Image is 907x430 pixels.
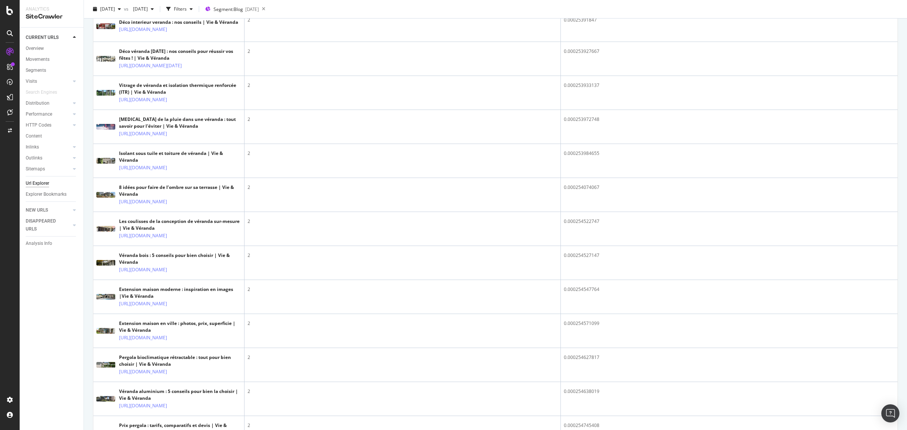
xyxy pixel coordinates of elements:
div: 2 [248,184,557,191]
a: [URL][DOMAIN_NAME] [119,334,167,342]
div: Analytics [26,6,77,12]
a: Content [26,132,78,140]
a: [URL][DOMAIN_NAME] [119,300,167,308]
img: main image [96,328,115,334]
div: 2 [248,252,557,259]
div: Extension maison moderne : inspiration en images |Vie & Véranda [119,286,241,300]
a: Movements [26,56,78,63]
div: 2 [248,286,557,293]
a: Explorer Bookmarks [26,190,78,198]
img: main image [96,90,115,96]
div: 0.000254745408 [564,422,895,429]
a: [URL][DOMAIN_NAME] [119,130,167,138]
div: 0.000253927667 [564,48,895,55]
a: DISAPPEARED URLS [26,217,71,233]
a: [URL][DOMAIN_NAME] [119,232,167,240]
a: Performance [26,110,71,118]
a: NEW URLS [26,206,71,214]
a: Outlinks [26,154,71,162]
div: Analysis Info [26,240,52,247]
img: main image [96,158,115,164]
div: Visits [26,77,37,85]
a: Sitemaps [26,165,71,173]
span: 2025 Sep. 7th [100,6,115,12]
div: NEW URLS [26,206,48,214]
div: [MEDICAL_DATA] de la pluie dans une véranda : tout savoir pour l'éviter | Vie & Véranda [119,116,241,130]
div: 2 [248,116,557,123]
a: [URL][DOMAIN_NAME] [119,26,167,33]
a: Overview [26,45,78,53]
div: 0.000254527147 [564,252,895,259]
div: 0.000253972748 [564,116,895,123]
a: Search Engines [26,88,65,96]
div: 0.000254638019 [564,388,895,395]
a: HTTP Codes [26,121,71,129]
img: main image [96,192,115,198]
button: Segment:Blog[DATE] [202,3,259,15]
div: Filters [174,6,187,12]
div: Performance [26,110,52,118]
div: 2 [248,388,557,395]
img: main image [96,362,115,368]
span: vs [124,6,130,12]
div: 2 [248,150,557,157]
img: main image [96,124,115,130]
div: Url Explorer [26,179,49,187]
button: [DATE] [90,3,124,15]
div: 8 idées pour faire de l’ombre sur sa terrasse | Vie & Véranda [119,184,241,198]
div: 2 [248,82,557,89]
a: [URL][DOMAIN_NAME] [119,96,167,104]
a: Url Explorer [26,179,78,187]
div: Outlinks [26,154,42,162]
div: Segments [26,67,46,74]
span: 2023 Nov. 22nd [130,6,148,12]
div: 0.00025391847 [564,17,895,23]
div: HTTP Codes [26,121,51,129]
a: [URL][DOMAIN_NAME][DATE] [119,62,182,70]
div: Distribution [26,99,50,107]
img: main image [96,294,115,300]
div: 0.000253933137 [564,82,895,89]
div: Vitrage de véranda et isolation thermique renforcée (ITR) | Vie & Véranda [119,82,241,96]
div: 2 [248,422,557,429]
a: [URL][DOMAIN_NAME] [119,266,167,274]
div: CURRENT URLS [26,34,59,42]
div: Isolant sous tuile et toiture de véranda | Vie & Véranda [119,150,241,164]
a: Segments [26,67,78,74]
div: 2 [248,218,557,225]
div: Search Engines [26,88,57,96]
img: main image [96,226,115,232]
div: 0.000254547764 [564,286,895,293]
div: Déco interieur veranda : nos conseils | Vie & Véranda [119,19,238,26]
img: main image [96,260,115,266]
a: [URL][DOMAIN_NAME] [119,164,167,172]
div: Les coulisses de la conception de véranda sur-mesure | Vie & Véranda [119,218,241,232]
div: 0.000254627817 [564,354,895,361]
img: main image [96,396,115,402]
a: Distribution [26,99,71,107]
div: Extension maison en ville : photos, prix, superficie | Vie & Véranda [119,320,241,334]
div: 0.000254571099 [564,320,895,327]
div: 0.000253984655 [564,150,895,157]
div: Content [26,132,42,140]
div: Véranda bois : 5 conseils pour bien choisir | Vie & Véranda [119,252,241,266]
div: Inlinks [26,143,39,151]
img: main image [96,56,115,62]
a: [URL][DOMAIN_NAME] [119,368,167,376]
div: 2 [248,354,557,361]
div: Overview [26,45,44,53]
a: CURRENT URLS [26,34,71,42]
a: Inlinks [26,143,71,151]
div: Pergola bioclimatique rétractable : tout pour bien choisir | Vie & Véranda [119,354,241,368]
div: SiteCrawler [26,12,77,21]
div: 2 [248,48,557,55]
a: [URL][DOMAIN_NAME] [119,198,167,206]
div: Movements [26,56,50,63]
img: main image [96,23,115,29]
button: [DATE] [130,3,157,15]
a: Visits [26,77,71,85]
div: 0.000254522747 [564,218,895,225]
div: [DATE] [245,6,259,12]
div: DISAPPEARED URLS [26,217,64,233]
div: Open Intercom Messenger [881,404,899,422]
